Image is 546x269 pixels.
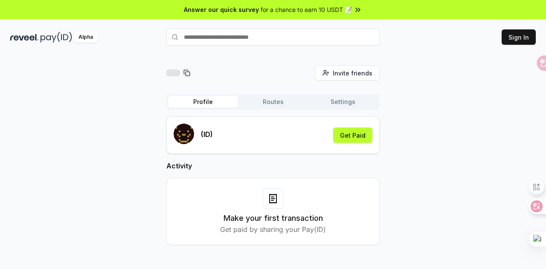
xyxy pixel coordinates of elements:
button: Sign In [502,29,536,45]
button: Get Paid [333,127,372,143]
h3: Make your first transaction [224,212,323,224]
img: reveel_dark [10,32,39,43]
button: Settings [308,96,378,108]
span: for a chance to earn 10 USDT 📝 [261,5,352,14]
span: Answer our quick survey [184,5,259,14]
h2: Activity [166,161,380,171]
button: Invite friends [315,65,380,81]
button: Routes [238,96,308,108]
div: Alpha [74,32,98,43]
p: Get paid by sharing your Pay(ID) [220,224,326,234]
p: (ID) [201,129,213,139]
img: pay_id [41,32,72,43]
button: Profile [168,96,238,108]
span: Invite friends [333,69,372,78]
